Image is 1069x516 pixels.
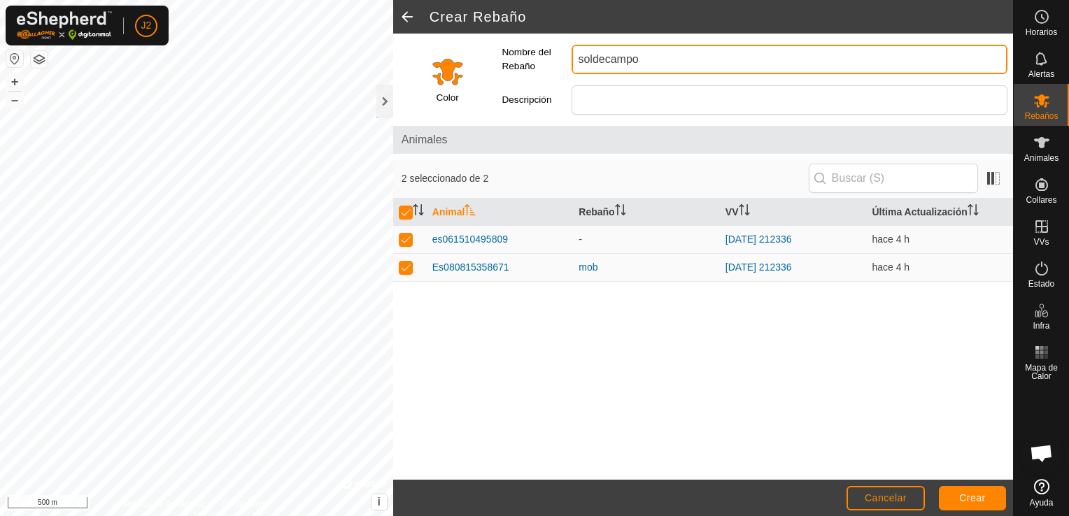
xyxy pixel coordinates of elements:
[865,492,907,503] span: Cancelar
[6,73,23,90] button: +
[573,199,720,226] th: Rebaño
[378,496,381,508] span: i
[579,260,714,275] div: mob
[872,234,909,245] span: 13 oct 2025, 10:07
[31,51,48,68] button: Capas del Mapa
[141,18,152,33] span: J2
[1026,196,1056,204] span: Collares
[6,50,23,67] button: Restablecer Mapa
[222,498,269,510] a: Contáctenos
[1014,473,1069,513] a: Ayuda
[872,261,909,273] span: 13 oct 2025, 10:08
[720,199,867,226] th: VV
[1024,154,1059,162] span: Animales
[939,486,1006,510] button: Crear
[1033,238,1049,246] span: VVs
[502,85,572,115] label: Descripción
[432,232,508,247] span: es061510495809
[1021,432,1063,474] div: Chat abierto
[430,8,1013,25] h2: Crear Rebaño
[427,199,574,226] th: Animal
[402,171,809,186] span: 2 seleccionado de 2
[432,260,509,275] span: Es080815358671
[17,11,112,40] img: Logo Gallagher
[413,206,424,217] p-sorticon: Activar para ordenar
[579,232,714,247] div: -
[1028,70,1054,78] span: Alertas
[725,234,792,245] a: [DATE] 212336
[1024,112,1058,120] span: Rebaños
[1033,322,1049,330] span: Infra
[866,199,1013,226] th: Última Actualización
[465,206,476,217] p-sorticon: Activar para ordenar
[124,498,204,510] a: Política de Privacidad
[1028,280,1054,288] span: Estado
[1017,364,1066,380] span: Mapa de Calor
[847,486,925,510] button: Cancelar
[436,91,458,105] label: Color
[502,45,572,74] label: Nombre del Rebaño
[371,494,387,510] button: i
[1026,28,1057,36] span: Horarios
[615,206,626,217] p-sorticon: Activar para ordenar
[739,206,750,217] p-sorticon: Activar para ordenar
[1030,499,1054,507] span: Ayuda
[402,131,1005,148] span: Animales
[809,164,978,193] input: Buscar (S)
[6,92,23,108] button: –
[968,206,979,217] p-sorticon: Activar para ordenar
[959,492,986,503] span: Crear
[725,261,792,273] a: [DATE] 212336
